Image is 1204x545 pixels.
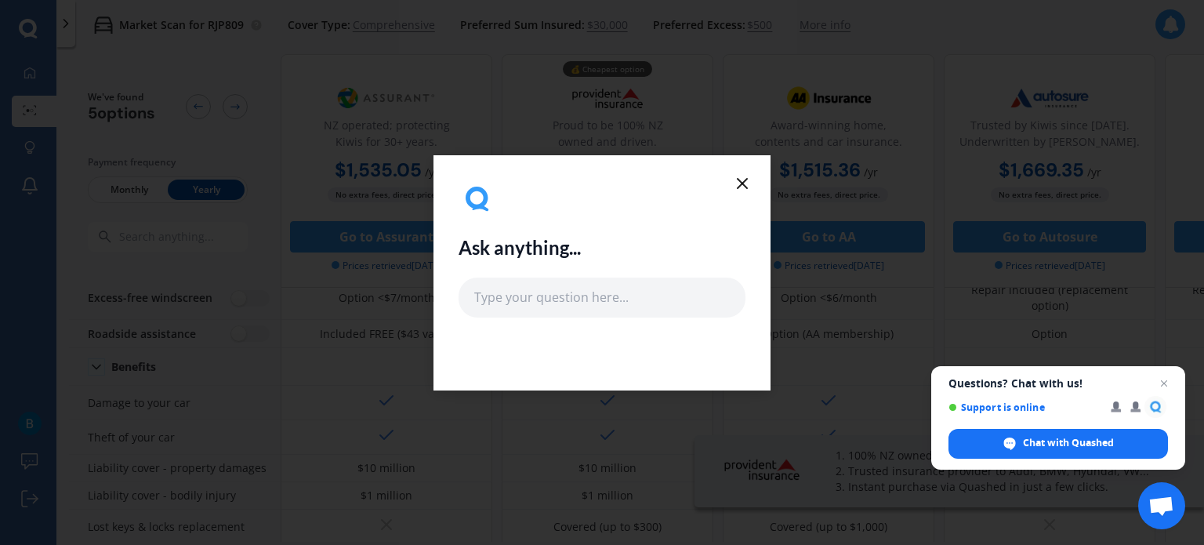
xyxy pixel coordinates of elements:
[1155,374,1173,393] span: Close chat
[1138,482,1185,529] div: Open chat
[1023,436,1114,450] span: Chat with Quashed
[948,401,1100,413] span: Support is online
[948,377,1168,390] span: Questions? Chat with us!
[948,429,1168,459] div: Chat with Quashed
[459,237,581,260] h2: Ask anything...
[459,278,745,317] input: Type your question here...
